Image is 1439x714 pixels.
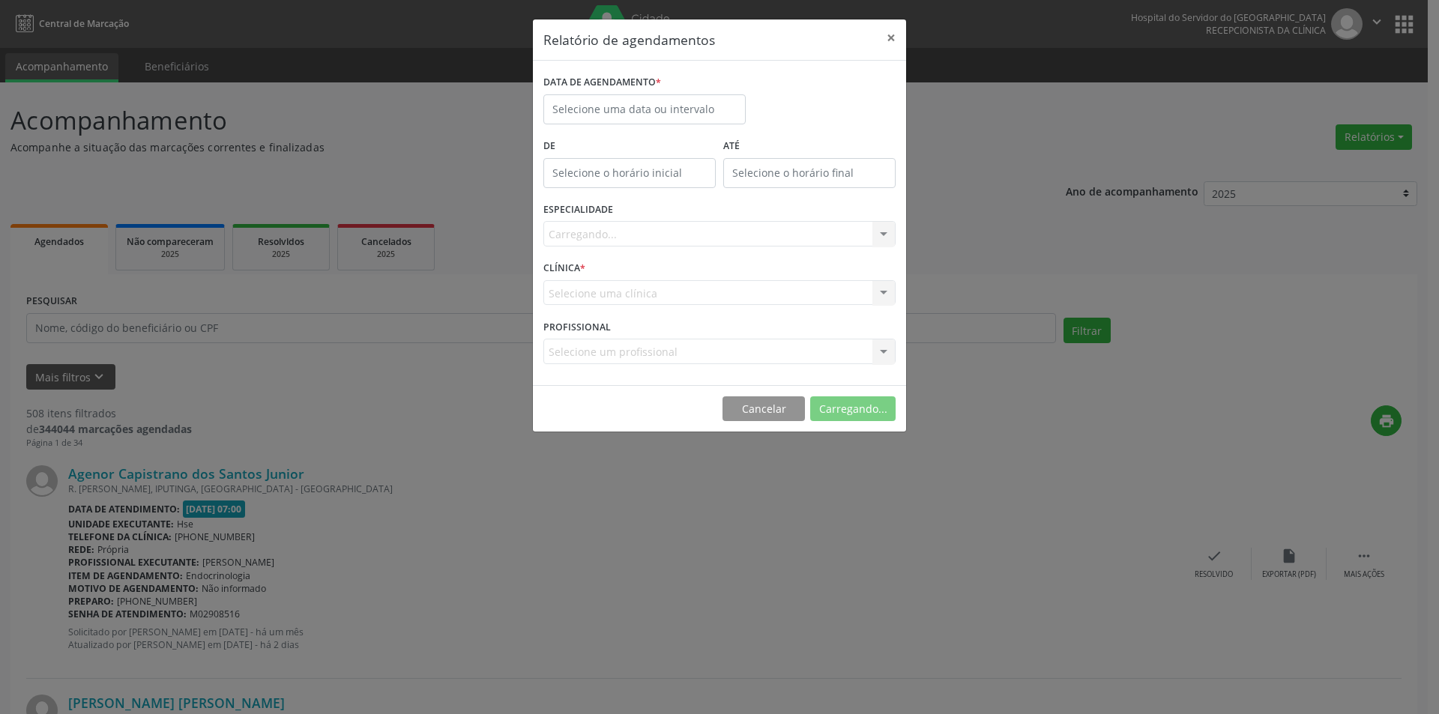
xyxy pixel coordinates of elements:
button: Carregando... [810,396,896,422]
label: De [543,135,716,158]
button: Cancelar [722,396,805,422]
h5: Relatório de agendamentos [543,30,715,49]
label: CLÍNICA [543,257,585,280]
button: Close [876,19,906,56]
input: Selecione o horário inicial [543,158,716,188]
input: Selecione uma data ou intervalo [543,94,746,124]
label: DATA DE AGENDAMENTO [543,71,661,94]
input: Selecione o horário final [723,158,896,188]
label: PROFISSIONAL [543,315,611,339]
label: ATÉ [723,135,896,158]
label: ESPECIALIDADE [543,199,613,222]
